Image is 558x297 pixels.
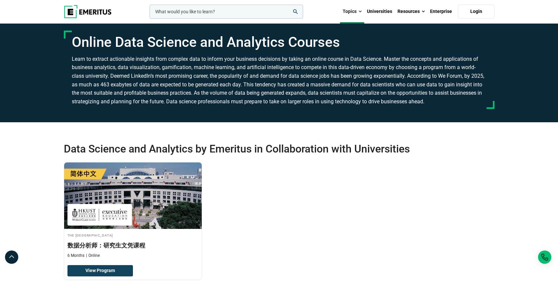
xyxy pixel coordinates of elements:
[67,232,198,238] h4: The [GEOGRAPHIC_DATA]
[458,5,495,19] a: Login
[71,207,129,222] img: The Hong Kong University of Science and Technology
[64,142,451,155] h2: Data Science and Analytics by Emeritus in Collaboration with Universities
[67,265,133,276] a: View Program
[64,162,202,262] a: Data Science and Analytics Course by The Hong Kong University of Science and Technology - The Hon...
[72,55,487,106] h3: Learn to extract actionable insights from complex data to inform your business decisions by takin...
[67,253,84,258] p: 6 Months
[67,241,198,249] h3: 数据分析师：研究生文凭课程
[72,34,487,50] h1: Online Data Science and Analytics Courses
[86,253,100,258] p: Online
[150,5,303,19] input: woocommerce-product-search-field-0
[64,162,202,229] img: 数据分析师：研究生文凭课程 | Online Data Science and Analytics Course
